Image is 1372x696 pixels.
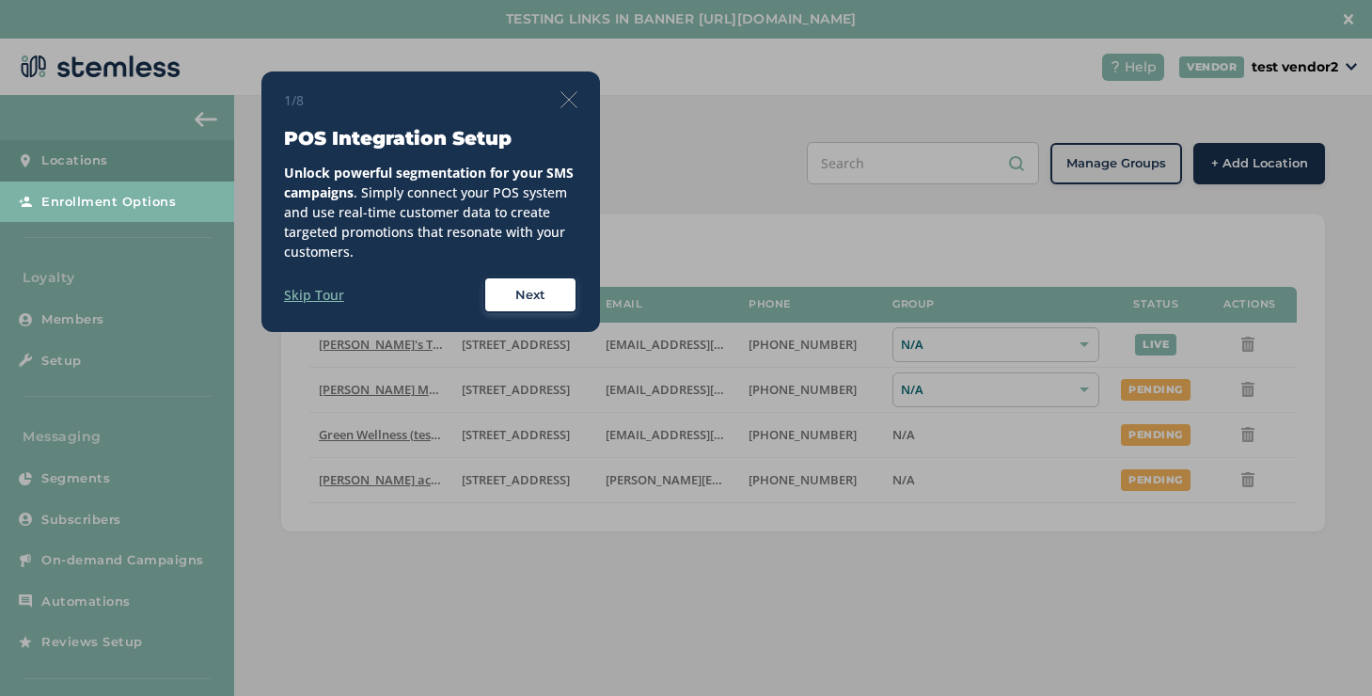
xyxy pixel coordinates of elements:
[1278,606,1372,696] iframe: Chat Widget
[483,277,577,314] button: Next
[284,125,577,151] h3: POS Integration Setup
[284,90,304,110] span: 1/8
[515,286,545,305] span: Next
[284,164,574,201] strong: Unlock powerful segmentation for your SMS campaigns
[41,193,176,212] span: Enrollment Options
[284,285,344,305] label: Skip Tour
[560,91,577,108] img: icon-close-thin-accent-606ae9a3.svg
[284,163,577,261] div: . Simply connect your POS system and use real-time customer data to create targeted promotions th...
